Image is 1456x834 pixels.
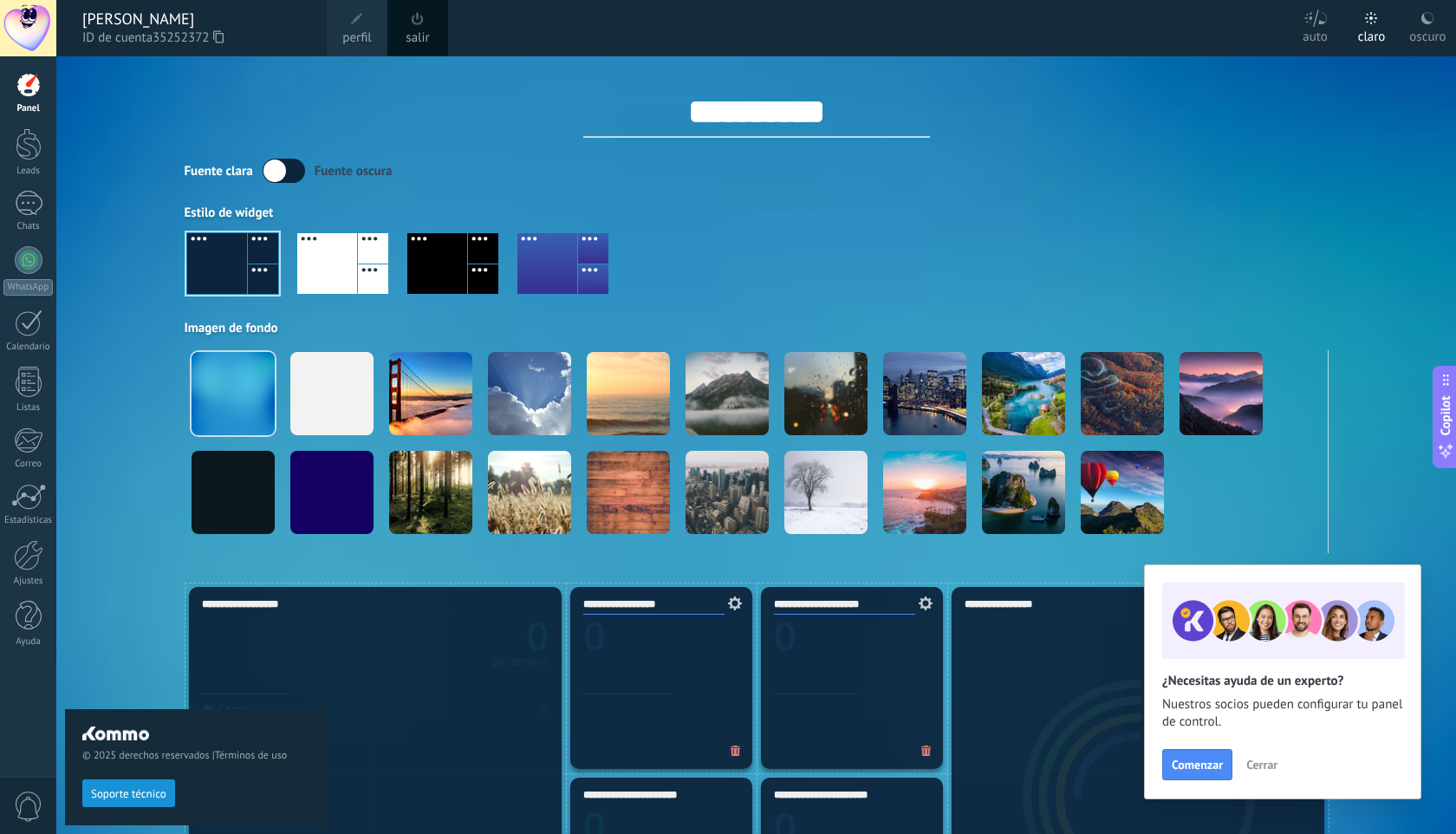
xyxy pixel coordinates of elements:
[1172,759,1223,771] span: Comenzar
[82,779,175,807] button: Soporte técnico
[153,29,224,48] span: 35252372
[3,515,54,526] div: Estadísticas
[3,221,54,232] div: Chats
[3,402,54,414] div: Listas
[1358,11,1386,56] div: claro
[1303,11,1328,56] div: auto
[82,749,309,762] span: © 2025 derechos reservados |
[406,29,429,48] a: salir
[1409,11,1446,56] div: oscuro
[1162,696,1403,731] span: Nuestros socios pueden configurar tu panel de control.
[1162,749,1232,780] button: Comenzar
[1238,752,1285,778] button: Cerrar
[315,163,393,179] div: Fuente oscura
[82,10,309,29] div: [PERSON_NAME]
[1162,673,1403,689] h2: ¿Necesitas ayuda de un experto?
[3,342,54,353] div: Calendario
[3,459,54,470] div: Correo
[3,103,54,114] div: Panel
[3,166,54,177] div: Leads
[185,320,1329,336] div: Imagen de fondo
[185,205,1329,221] div: Estilo de widget
[1246,759,1277,771] span: Cerrar
[3,279,53,296] div: WhatsApp
[1437,396,1454,436] span: Copilot
[3,576,54,587] div: Ajustes
[342,29,371,48] span: perfil
[82,786,175,799] a: Soporte técnico
[91,788,166,800] span: Soporte técnico
[3,636,54,648] div: Ayuda
[82,29,309,48] span: ID de cuenta
[215,749,287,762] a: Términos de uso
